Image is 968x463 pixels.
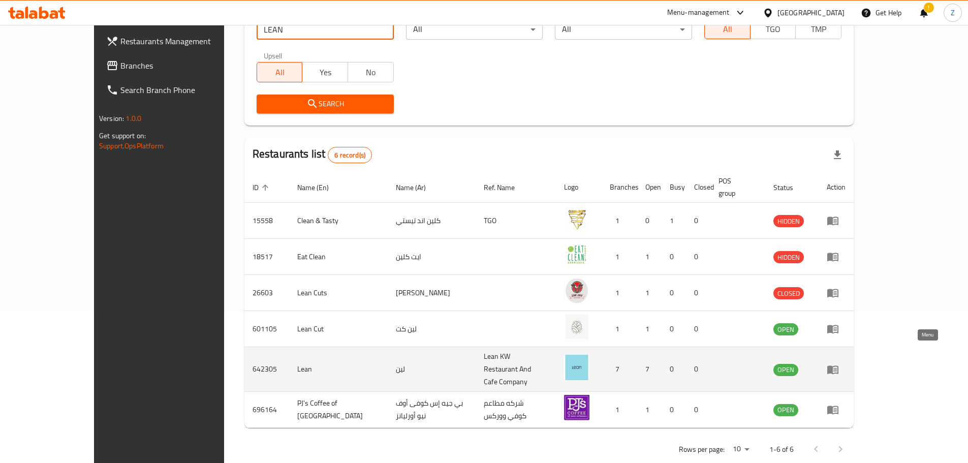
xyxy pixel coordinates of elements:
div: [GEOGRAPHIC_DATA] [777,7,845,18]
div: Menu-management [667,7,730,19]
th: Branches [602,172,637,203]
img: Lean [564,355,589,380]
td: 0 [686,275,710,311]
div: HIDDEN [773,251,804,263]
td: 18517 [244,239,289,275]
div: Menu [827,214,846,227]
button: All [257,62,303,82]
span: CLOSED [773,288,804,299]
span: Yes [306,65,344,80]
td: Eat Clean [289,239,388,275]
td: 1 [602,203,637,239]
td: 0 [662,275,686,311]
td: 0 [662,239,686,275]
span: OPEN [773,404,798,416]
a: Restaurants Management [98,29,256,53]
td: Lean Cut [289,311,388,347]
h2: Restaurants list [253,146,372,163]
img: PJ's Coffee of New Orleans [564,395,589,420]
td: 642305 [244,347,289,392]
span: Ref. Name [484,181,528,194]
td: شركه مطاعم كوفي ووركس [476,392,556,428]
td: 0 [662,311,686,347]
td: 601105 [244,311,289,347]
span: No [352,65,390,80]
div: Menu [827,323,846,335]
label: Upsell [264,52,283,59]
th: Open [637,172,662,203]
div: All [406,19,543,40]
span: 1.0.0 [126,112,141,125]
th: Busy [662,172,686,203]
td: 1 [662,203,686,239]
td: لين كت [388,311,476,347]
td: 1 [602,392,637,428]
p: 1-6 of 6 [769,443,794,456]
button: TGO [750,19,796,39]
button: All [704,19,751,39]
div: Menu [827,287,846,299]
td: 0 [686,347,710,392]
td: 0 [662,392,686,428]
span: All [709,22,746,37]
td: Lean Cuts [289,275,388,311]
input: Search for restaurant name or ID.. [257,19,394,40]
td: 26603 [244,275,289,311]
span: Name (Ar) [396,181,439,194]
div: All [555,19,692,40]
img: Eat Clean [564,242,589,267]
td: Lean KW Restaurant And Cafe Company [476,347,556,392]
td: 1 [602,275,637,311]
button: Search [257,95,394,113]
td: 1 [637,275,662,311]
span: HIDDEN [773,252,804,263]
td: 1 [602,311,637,347]
span: OPEN [773,324,798,335]
span: OPEN [773,364,798,376]
table: enhanced table [244,172,854,428]
button: TMP [795,19,841,39]
td: 1 [637,392,662,428]
td: 0 [686,311,710,347]
span: HIDDEN [773,215,804,227]
span: Search [265,98,386,110]
span: All [261,65,299,80]
span: Branches [120,59,247,72]
div: CLOSED [773,287,804,299]
p: Rows per page: [679,443,725,456]
span: TGO [755,22,792,37]
td: 0 [637,203,662,239]
div: Total records count [328,147,372,163]
td: 7 [637,347,662,392]
span: Z [951,7,955,18]
td: 0 [662,347,686,392]
img: Clean & Tasty [564,206,589,231]
td: 15558 [244,203,289,239]
th: Action [819,172,854,203]
td: كلين اند تيستي [388,203,476,239]
td: Clean & Tasty [289,203,388,239]
td: بي جيه إس كوفى أوف نيو أورليانز [388,392,476,428]
a: Branches [98,53,256,78]
td: 0 [686,392,710,428]
a: Search Branch Phone [98,78,256,102]
span: Restaurants Management [120,35,247,47]
span: Name (En) [297,181,342,194]
td: 0 [686,239,710,275]
td: PJ's Coffee of [GEOGRAPHIC_DATA] [289,392,388,428]
span: 6 record(s) [328,150,371,160]
td: 7 [602,347,637,392]
td: لين [388,347,476,392]
td: ايت كلين [388,239,476,275]
span: POS group [719,175,753,199]
td: 696164 [244,392,289,428]
div: Menu [827,404,846,416]
img: Lean Cut [564,314,589,339]
td: TGO [476,203,556,239]
div: Menu [827,251,846,263]
img: Lean Cuts [564,278,589,303]
div: Export file [825,143,850,167]
th: Closed [686,172,710,203]
td: [PERSON_NAME] [388,275,476,311]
